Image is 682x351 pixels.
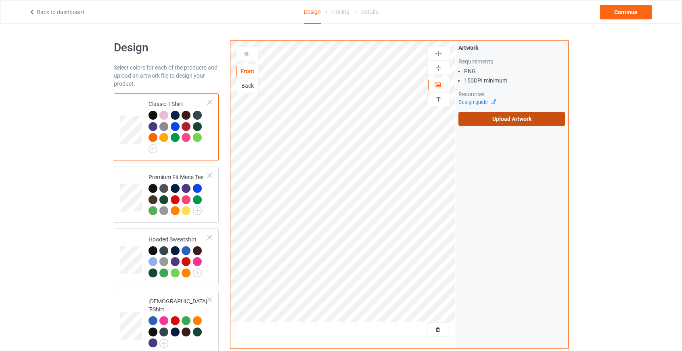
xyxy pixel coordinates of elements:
img: svg+xml;base64,PD94bWwgdmVyc2lvbj0iMS4wIiBlbmNvZGluZz0iVVRGLTgiPz4KPHN2ZyB3aWR0aD0iMjJweCIgaGVpZ2... [193,206,202,215]
img: heather_texture.png [159,206,168,215]
label: Upload Artwork [458,112,565,126]
a: Back to dashboard [29,9,84,15]
img: svg%3E%0A [435,95,442,103]
a: Design guide [458,99,495,105]
img: heather_texture.png [159,122,168,131]
div: Continue [600,5,652,19]
img: svg+xml;base64,PD94bWwgdmVyc2lvbj0iMS4wIiBlbmNvZGluZz0iVVRGLTgiPz4KPHN2ZyB3aWR0aD0iMjJweCIgaGVpZ2... [149,144,157,153]
li: 150 DPI minimum [464,76,565,85]
div: Details [361,0,378,23]
div: Requirements [458,57,565,66]
img: svg%3E%0A [435,64,442,72]
div: Artwork [458,44,565,52]
div: Hooded Sweatshirt [114,228,219,285]
div: Classic T-Shirt [114,93,219,161]
div: Back [236,82,258,90]
div: Resources [458,90,565,98]
div: Classic T-Shirt [149,100,209,150]
li: PNG [464,67,565,75]
img: svg+xml;base64,PD94bWwgdmVyc2lvbj0iMS4wIiBlbmNvZGluZz0iVVRGLTgiPz4KPHN2ZyB3aWR0aD0iMjJweCIgaGVpZ2... [159,339,168,348]
div: Premium Fit Mens Tee [149,173,209,215]
div: Hooded Sweatshirt [149,235,209,277]
h1: Design [114,40,219,55]
div: [DEMOGRAPHIC_DATA] T-Shirt [149,297,209,347]
div: Front [236,67,258,75]
div: Design [304,0,321,24]
div: Premium Fit Mens Tee [114,167,219,223]
img: svg+xml;base64,PD94bWwgdmVyc2lvbj0iMS4wIiBlbmNvZGluZz0iVVRGLTgiPz4KPHN2ZyB3aWR0aD0iMjJweCIgaGVpZ2... [193,269,202,277]
img: svg%3E%0A [435,50,442,57]
div: Pricing [332,0,349,23]
div: Select colors for each of the products and upload an artwork file to design your product. [114,63,219,88]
